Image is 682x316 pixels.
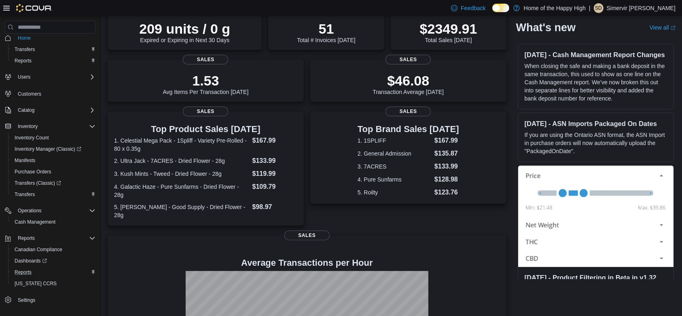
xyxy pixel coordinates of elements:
a: Manifests [11,156,38,165]
span: Transfers [15,46,35,53]
span: Cash Management [15,219,55,225]
span: Customers [18,91,41,97]
a: Canadian Compliance [11,245,66,254]
span: Settings [15,295,95,305]
a: Reports [11,56,35,66]
span: Home [18,35,31,41]
span: Sales [385,55,431,64]
svg: External link [671,26,676,30]
span: Purchase Orders [11,167,95,177]
span: Reports [11,267,95,277]
dd: $135.87 [434,149,459,158]
a: View allExternal link [650,24,676,31]
dt: 1. Celestial Mega Pack - 1Spliff - Variety Pre-Rolled - 80 x 0.35g [114,137,249,153]
span: Catalog [15,105,95,115]
div: Avg Items Per Transaction [DATE] [163,73,248,95]
h3: [DATE] - ASN Imports Packaged On Dates [525,120,667,128]
button: Inventory [2,121,99,132]
span: Users [15,72,95,82]
dd: $109.79 [252,182,297,192]
h3: Top Brand Sales [DATE] [358,124,459,134]
div: Total Sales [DATE] [420,21,477,43]
h4: Average Transactions per Hour [114,258,500,268]
a: Customers [15,89,44,99]
button: Operations [15,206,45,216]
button: Reports [15,233,38,243]
span: Inventory Manager (Classic) [11,144,95,154]
p: Simervir [PERSON_NAME] [607,3,676,13]
button: Catalog [15,105,38,115]
button: Operations [2,205,99,216]
p: Home of the Happy High [524,3,586,13]
dt: 4. Pure Sunfarms [358,175,431,184]
span: Sales [385,107,431,116]
span: Operations [18,207,42,214]
span: Customers [15,88,95,98]
a: [US_STATE] CCRS [11,279,60,288]
a: Inventory Manager (Classic) [8,143,99,155]
h3: [DATE] - Cash Management Report Changes [525,51,667,59]
div: Simervir Dhillon [594,3,604,13]
button: Reports [8,267,99,278]
a: Inventory Manager (Classic) [11,144,85,154]
div: Transaction Average [DATE] [373,73,444,95]
button: Users [15,72,34,82]
span: Canadian Compliance [11,245,95,254]
span: Purchase Orders [15,169,51,175]
span: Canadian Compliance [15,246,62,253]
h3: [DATE] - Product Filtering in Beta in v1.32 [525,273,667,282]
a: Reports [11,267,35,277]
span: Home [15,33,95,43]
span: Cash Management [11,217,95,227]
button: Catalog [2,105,99,116]
input: Dark Mode [492,4,509,12]
span: Dashboards [11,256,95,266]
span: Reports [15,233,95,243]
a: Inventory Count [11,133,52,143]
span: Transfers (Classic) [11,178,95,188]
dd: $128.98 [434,175,459,184]
p: | [589,3,591,13]
span: Inventory Count [15,135,49,141]
a: Settings [15,295,38,305]
span: Feedback [461,4,485,12]
h3: Top Product Sales [DATE] [114,124,297,134]
p: 209 units / 0 g [139,21,230,37]
span: Reports [11,56,95,66]
a: Transfers [11,45,38,54]
a: Home [15,33,34,43]
button: Inventory [15,122,41,131]
span: Transfers [11,190,95,199]
span: Inventory Count [11,133,95,143]
dt: 3. Kush Mints - Tweed - Dried Flower - 28g [114,170,249,178]
span: Operations [15,206,95,216]
button: Home [2,32,99,44]
span: Transfers [11,45,95,54]
span: Sales [183,107,228,116]
dt: 5. Roilty [358,188,431,196]
span: Reports [18,235,35,241]
span: Washington CCRS [11,279,95,288]
p: If you are using the Ontario ASN format, the ASN Import in purchase orders will now automatically... [525,131,667,155]
a: Dashboards [11,256,50,266]
span: Inventory Manager (Classic) [15,146,81,152]
dt: 1. 1SPLIFF [358,137,431,145]
span: SD [595,3,602,13]
h2: What's new [516,21,576,34]
a: Purchase Orders [11,167,55,177]
dd: $98.97 [252,202,297,212]
p: 51 [297,21,355,37]
span: Transfers [15,191,35,198]
span: Reports [15,58,32,64]
button: Cash Management [8,216,99,228]
dd: $133.99 [434,162,459,171]
button: Reports [2,233,99,244]
p: $46.08 [373,73,444,89]
div: Total # Invoices [DATE] [297,21,355,43]
span: Inventory [18,123,38,130]
span: Transfers (Classic) [15,180,61,186]
span: [US_STATE] CCRS [15,280,57,287]
button: Customers [2,88,99,99]
span: Sales [183,55,228,64]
